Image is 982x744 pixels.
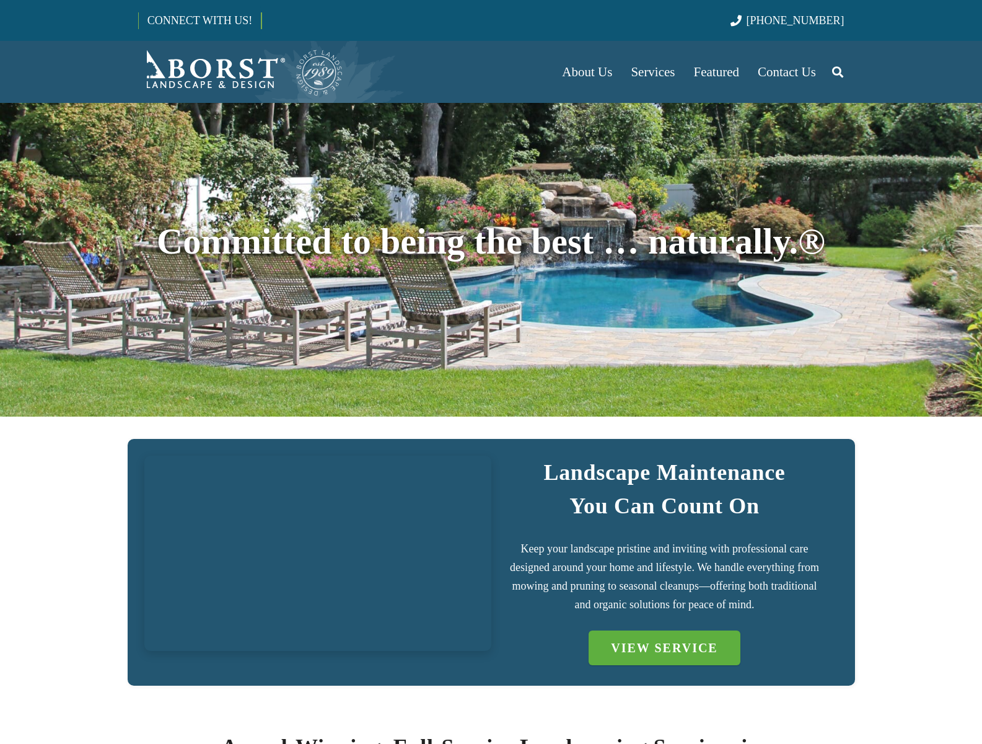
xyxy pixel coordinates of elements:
span: Committed to being the best … naturally.® [157,221,825,262]
a: [PHONE_NUMBER] [730,14,844,27]
a: Services [621,41,684,103]
span: [PHONE_NUMBER] [747,14,844,27]
span: Featured [694,64,739,79]
span: Keep your landscape pristine and inviting with professional care designed around your home and li... [510,542,819,611]
strong: You Can Count On [569,494,760,518]
a: VIEW SERVICE [589,631,740,665]
span: Services [631,64,675,79]
strong: Landscape Maintenance [543,460,785,485]
a: Contact Us [748,41,825,103]
a: About Us [553,41,621,103]
span: Contact Us [758,64,816,79]
a: Borst-Logo [138,47,344,97]
a: Search [825,56,850,87]
a: CONNECT WITH US! [139,6,261,35]
a: Featured [685,41,748,103]
span: About Us [562,64,612,79]
a: IMG_7723 (1) [144,456,491,651]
